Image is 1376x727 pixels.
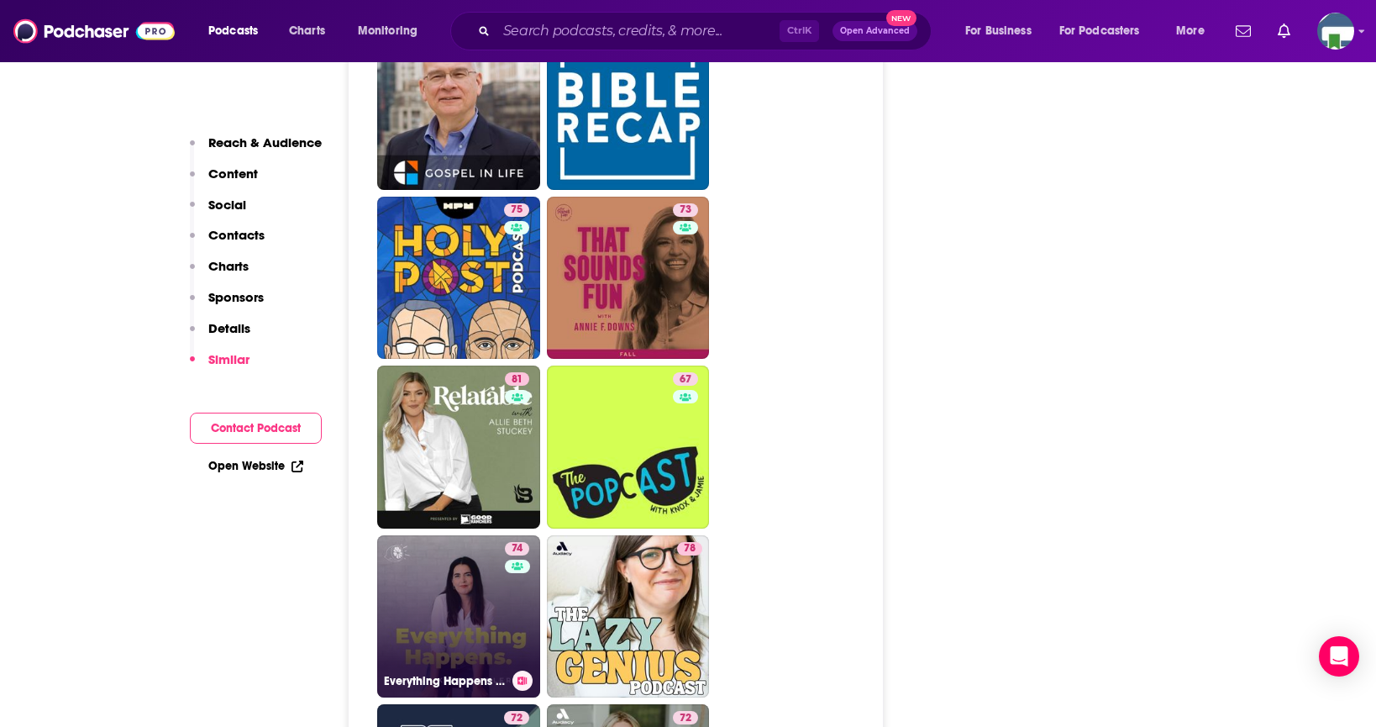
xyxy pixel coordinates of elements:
span: 72 [680,710,691,727]
span: 75 [511,202,523,219]
p: Contacts [208,227,265,243]
a: 87 [377,27,540,190]
h3: Everything Happens with [PERSON_NAME] [384,674,506,688]
p: Sponsors [208,289,264,305]
a: 74Everything Happens with [PERSON_NAME] [377,535,540,698]
button: open menu [1164,18,1226,45]
span: 73 [680,202,691,219]
a: 67 [673,372,698,386]
span: 74 [512,540,523,557]
a: 78 [547,535,710,698]
div: Open Intercom Messenger [1319,636,1359,677]
a: 72 [673,711,698,724]
button: Charts [190,258,249,289]
a: Open Website [208,459,303,473]
button: open menu [197,18,280,45]
button: Similar [190,351,249,382]
button: open menu [953,18,1053,45]
a: 67 [547,366,710,529]
button: Show profile menu [1317,13,1354,50]
a: 73 [673,203,698,217]
button: Open AdvancedNew [832,21,917,41]
div: Search podcasts, credits, & more... [466,12,948,50]
button: Reach & Audience [190,134,322,166]
span: Charts [289,19,325,43]
button: Contacts [190,227,265,258]
a: Show notifications dropdown [1271,17,1297,45]
span: For Podcasters [1059,19,1140,43]
a: 74 [505,542,529,556]
button: Content [190,166,258,197]
span: 81 [512,371,523,388]
span: 67 [680,371,691,388]
a: 73 [547,197,710,360]
span: For Business [965,19,1032,43]
p: Social [208,197,246,213]
a: 78 [677,542,702,556]
span: 72 [511,710,523,727]
button: Sponsors [190,289,264,320]
span: 78 [684,540,696,557]
span: Open Advanced [840,27,910,35]
a: Show notifications dropdown [1229,17,1258,45]
span: Podcasts [208,19,258,43]
a: 81 [505,372,529,386]
p: Similar [208,351,249,367]
span: Ctrl K [780,20,819,42]
img: User Profile [1317,13,1354,50]
a: Charts [278,18,335,45]
button: open menu [346,18,439,45]
a: 75 [377,197,540,360]
p: Content [208,166,258,182]
span: New [886,10,916,26]
span: Monitoring [358,19,418,43]
input: Search podcasts, credits, & more... [496,18,780,45]
a: 81 [377,366,540,529]
p: Charts [208,258,249,274]
img: Podchaser - Follow, Share and Rate Podcasts [13,15,175,47]
a: 72 [504,711,529,724]
p: Details [208,320,250,336]
a: 86 [547,27,710,190]
button: Contact Podcast [190,413,322,444]
span: Logged in as KCMedia [1317,13,1354,50]
button: open menu [1048,18,1164,45]
button: Social [190,197,246,228]
a: 75 [504,203,529,217]
button: Details [190,320,250,351]
span: More [1176,19,1205,43]
p: Reach & Audience [208,134,322,150]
